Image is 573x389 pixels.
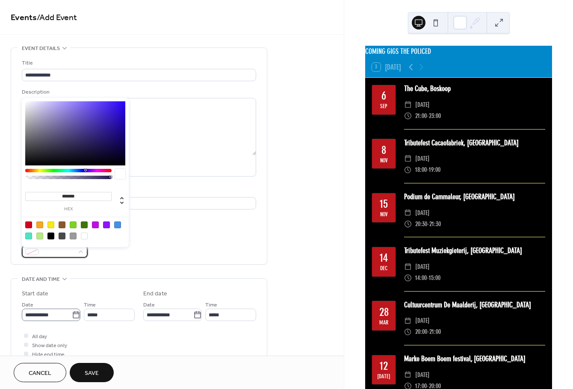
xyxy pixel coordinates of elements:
div: Sep [380,103,387,109]
div: ​ [404,99,412,110]
span: - [427,218,429,230]
span: Date [143,301,155,309]
div: Tributefest Cacaofabriek, [GEOGRAPHIC_DATA] [404,137,545,148]
span: [DATE] [415,153,430,164]
span: Time [84,301,96,309]
span: / Add Event [37,9,77,26]
span: Time [205,301,217,309]
div: #F5A623 [36,221,43,228]
div: [DATE] [377,374,390,380]
div: #4A90E2 [114,221,121,228]
div: Podium de Cammaleur, [GEOGRAPHIC_DATA] [404,191,545,202]
div: ​ [404,207,412,218]
span: 14:00 [415,272,427,283]
span: Show date only [32,341,67,350]
div: #417505 [81,221,88,228]
span: 20:30 [415,218,427,230]
div: Marke Boem Boem festival, [GEOGRAPHIC_DATA] [404,353,545,364]
div: #000000 [47,233,54,239]
div: Start date [22,289,48,298]
span: All day [32,332,47,341]
button: Save [70,363,114,382]
div: ​ [404,369,412,380]
div: The Cube, Boskoop [404,83,545,94]
span: 20:00 [415,326,427,337]
div: Cultuurcentrum De Maalderij, [GEOGRAPHIC_DATA] [404,299,545,310]
div: #9013FE [103,221,110,228]
div: Description [22,88,254,97]
span: [DATE] [415,207,430,218]
span: [DATE] [415,315,430,326]
span: Date and time [22,275,60,284]
div: #F8E71C [47,221,54,228]
div: 15 [380,198,388,210]
div: #50E3C2 [25,233,32,239]
span: [DATE] [415,369,430,380]
div: 8 [381,144,386,156]
span: 21:00 [429,326,441,337]
div: End date [143,289,167,298]
div: ​ [404,272,412,283]
div: Title [22,59,254,68]
div: Mar [379,320,388,326]
div: Location [22,187,254,196]
div: ​ [404,164,412,175]
label: hex [25,207,112,212]
span: - [427,110,429,121]
div: 12 [380,360,388,372]
div: ​ [404,110,412,121]
div: ​ [404,218,412,230]
span: 18:00 [415,164,427,175]
span: Date [22,301,33,309]
div: #D0021B [25,221,32,228]
div: #BD10E0 [92,221,99,228]
div: Tributefest Muziekgieterij, [GEOGRAPHIC_DATA] [404,245,545,256]
div: ​ [404,153,412,164]
div: 14 [380,252,388,264]
span: Cancel [29,369,51,378]
button: Cancel [14,363,66,382]
div: COMING GIGS THE POLICED [365,46,552,57]
span: Hide end time [32,350,65,359]
span: Event details [22,44,60,53]
div: Nov [380,158,388,164]
span: 21:30 [429,218,441,230]
div: #7ED321 [70,221,77,228]
span: [DATE] [415,261,430,272]
span: - [427,272,429,283]
div: Nov [380,212,388,218]
div: ​ [404,261,412,272]
span: 21:00 [415,110,427,121]
div: ​ [404,326,412,337]
span: [DATE] [415,99,430,110]
span: 19:00 [429,164,440,175]
div: #8B572A [59,221,65,228]
a: Events [11,9,37,26]
span: 15:00 [429,272,440,283]
div: Dec [380,265,387,271]
span: Save [85,369,99,378]
div: 28 [379,306,389,318]
div: #4A4A4A [59,233,65,239]
div: #B8E986 [36,233,43,239]
div: 6 [381,90,386,102]
span: 23:00 [429,110,441,121]
div: ​ [404,315,412,326]
div: #FFFFFF [81,233,88,239]
div: #9B9B9B [70,233,77,239]
span: - [427,326,429,337]
span: - [427,164,429,175]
